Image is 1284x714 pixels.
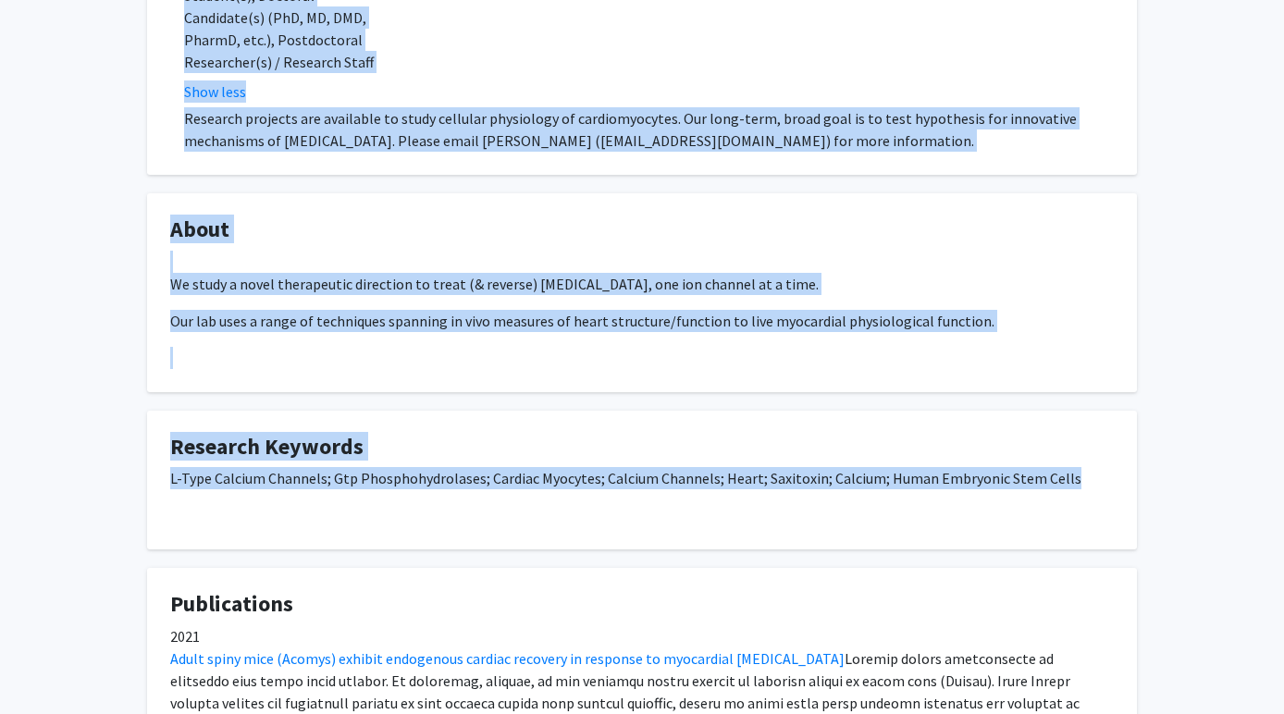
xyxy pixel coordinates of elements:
[170,591,1114,618] h4: Publications
[184,107,1114,152] p: Research projects are available to study cellular physiology of cardiomyocytes. Our long-term, br...
[170,310,1114,332] p: Our lab uses a range of techniques spanning in vivo measures of heart structure/function to live ...
[14,631,79,700] iframe: Chat
[184,80,246,103] button: Show less
[170,434,1114,461] h4: Research Keywords
[170,649,845,668] a: Adult spiny mice (Acomys) exhibit endogenous cardiac recovery in response to myocardial [MEDICAL_...
[170,273,1114,295] p: We study a novel therapeutic direction to treat (& reverse) [MEDICAL_DATA], one ion channel at a ...
[170,467,1114,526] div: L-Type Calcium Channels; Gtp Phosphohydrolases; Cardiac Myocytes; Calcium Channels; Heart; Saxito...
[170,216,1114,243] h4: About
